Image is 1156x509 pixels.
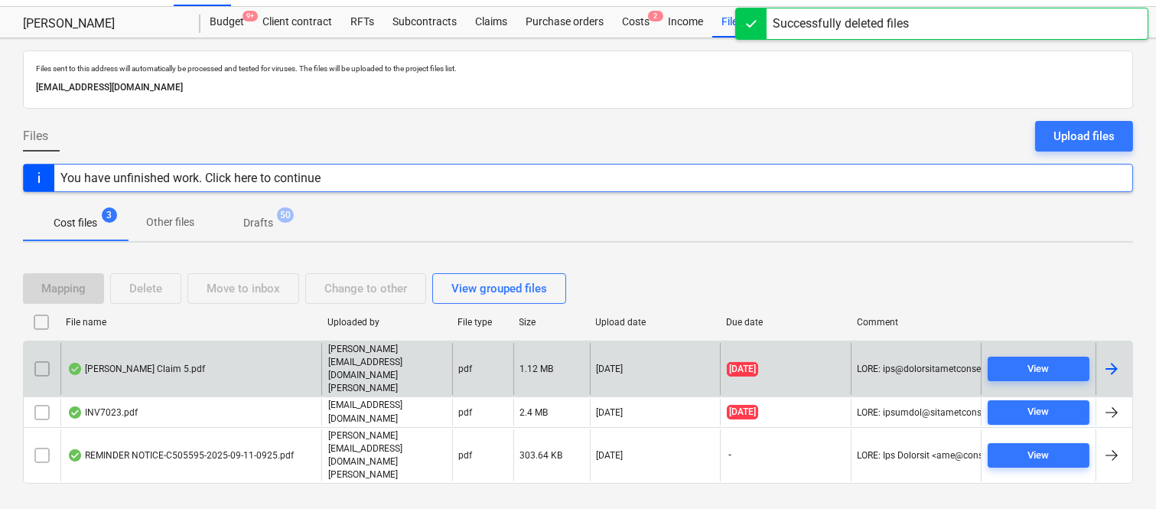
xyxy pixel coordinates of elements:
[712,7,752,38] div: Files
[23,127,48,145] span: Files
[459,450,473,461] div: pdf
[1053,126,1115,146] div: Upload files
[773,15,909,33] div: Successfully deleted files
[36,64,1120,73] p: Files sent to this address will automatically be processed and tested for viruses. The files will...
[1028,403,1050,421] div: View
[328,343,446,396] p: [PERSON_NAME][EMAIL_ADDRESS][DOMAIN_NAME][PERSON_NAME]
[459,364,473,374] div: pdf
[596,317,715,328] div: Upload date
[988,443,1089,468] button: View
[102,207,117,223] span: 3
[597,364,624,374] div: [DATE]
[60,171,321,185] div: You have unfinished work. Click here to continue
[67,406,83,419] div: OCR finished
[451,279,547,299] div: View grouped files
[66,317,315,328] div: File name
[277,207,294,223] span: 50
[597,450,624,461] div: [DATE]
[459,407,473,418] div: pdf
[857,317,975,328] div: Comment
[243,215,273,231] p: Drafts
[727,362,758,377] span: [DATE]
[67,363,83,375] div: OCR finished
[67,406,138,419] div: INV7023.pdf
[1028,447,1050,465] div: View
[516,7,613,38] a: Purchase orders
[613,7,659,38] div: Costs
[519,317,584,328] div: Size
[466,7,516,38] a: Claims
[1079,436,1156,509] iframe: Chat Widget
[146,214,194,230] p: Other files
[988,357,1089,381] button: View
[67,363,205,375] div: [PERSON_NAME] Claim 5.pdf
[200,7,253,38] div: Budget
[67,449,294,462] div: REMINDER NOTICE-C505595-2025-09-11-0925.pdf
[36,80,1120,96] p: [EMAIL_ADDRESS][DOMAIN_NAME]
[648,11,663,21] span: 2
[200,7,253,38] a: Budget9+
[67,449,83,462] div: OCR finished
[243,11,258,21] span: 9+
[726,317,845,328] div: Due date
[341,7,383,38] a: RFTs
[54,215,97,231] p: Cost files
[327,317,446,328] div: Uploaded by
[432,273,566,304] button: View grouped files
[520,364,554,374] div: 1.12 MB
[520,450,563,461] div: 303.64 KB
[712,7,752,38] a: Files3
[253,7,341,38] a: Client contract
[727,405,758,419] span: [DATE]
[1028,361,1050,378] div: View
[597,407,624,418] div: [DATE]
[613,7,659,38] a: Costs2
[23,16,182,32] div: [PERSON_NAME]
[520,407,549,418] div: 2.4 MB
[659,7,712,38] a: Income
[458,317,507,328] div: File type
[383,7,466,38] a: Subcontracts
[1035,121,1133,152] button: Upload files
[988,400,1089,425] button: View
[328,429,446,482] p: [PERSON_NAME][EMAIL_ADDRESS][DOMAIN_NAME][PERSON_NAME]
[727,449,733,462] span: -
[328,399,446,425] p: [EMAIL_ADDRESS][DOMAIN_NAME]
